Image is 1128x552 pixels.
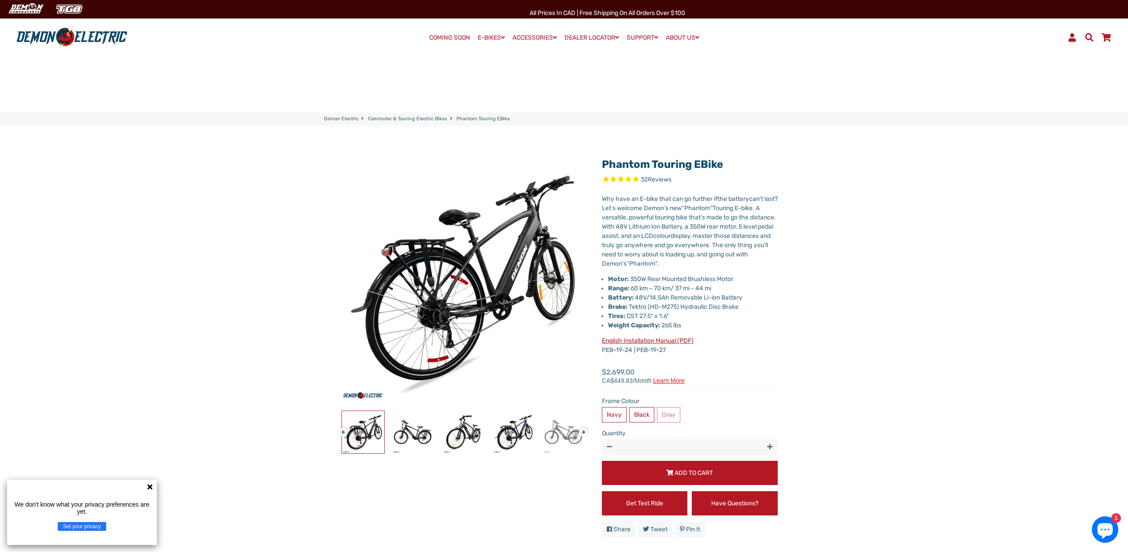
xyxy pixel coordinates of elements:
span: Share [613,526,631,533]
img: Phantom Touring eBike - Demon Electric [442,411,485,453]
button: Set your privacy [58,522,106,531]
strong: Range: [608,285,629,292]
label: Frame Colour [602,396,778,406]
a: English Installation Manual (PDF) [602,337,694,345]
span: ”. [655,260,659,267]
a: ACCESSORIES [509,31,560,44]
a: Have Questions? [692,491,778,515]
label: Black [629,407,654,422]
span: Wh [602,195,611,203]
span: display, master those distances and truly go anywhere and go everywhere. The only thing you [602,232,771,249]
img: Phantom Touring eBike - Demon Electric [493,411,535,453]
li: Tektro (HD-M275) Hydraulic Disc Brake [608,302,778,311]
span: s made to go the distance. With 48V Lithium Ion Battery, a 350W rear motor, 5 level pedal assist,... [602,214,776,240]
span: ’ [622,260,623,267]
span: Pin it [686,526,700,533]
span: s welcome Demon [612,204,664,212]
span: Tweet [650,526,668,533]
span: colour [653,232,671,240]
img: Demon Electric logo [13,26,130,49]
span: “ [682,204,684,212]
a: Phantom Touring eBike [602,158,723,170]
strong: Weight Capacity: [608,322,660,329]
button: Add to Cart [602,461,778,485]
span: s new [665,204,682,212]
a: SUPPORT [623,31,661,44]
a: Demon Electric [324,115,359,123]
input: quantity [602,439,778,455]
img: TGB Canada [51,2,87,16]
span: Phantom [629,260,655,267]
span: the battery [717,195,749,203]
a: DEALER LOCATOR [561,31,622,44]
span: $2,699.00 [602,367,685,384]
span: ’ [701,214,702,221]
span: Phantom Touring eBike [456,115,510,123]
strong: Brake: [608,303,627,311]
label: Navy [602,407,627,422]
span: ’ [664,204,665,212]
span: Add to Cart [675,469,713,477]
span: Let [602,204,611,212]
li: 265 lbs [608,321,778,330]
span: ’ [611,204,612,212]
a: Get Test Ride [602,491,688,515]
img: Phantom Touring eBike - Demon Electric [543,411,585,453]
li: 48V/14.5Ah Removable Li-ion Battery [608,293,778,302]
strong: Battery: [608,294,634,301]
span: 32 reviews [641,176,672,183]
button: Increase item quantity by one [762,439,778,455]
span: Rated 4.8 out of 5 stars 32 reviews [602,175,778,185]
button: Next [579,423,584,433]
span: ? [775,195,778,203]
inbox-online-store-chat: Shopify online store chat [1089,516,1121,545]
a: COMING SOON [426,32,473,44]
span: s [623,260,627,267]
li: CST 27.5" x 1.6" [608,311,778,321]
strong: Motor: [608,275,629,283]
span: All Prices in CAD | Free shipping on all orders over $100 [530,9,685,17]
span: t last [761,195,775,203]
button: Reduce item quantity by one [602,439,617,455]
p: PEB-19-24 | PEB-19-27 [602,336,778,355]
p: We don't know what your privacy preferences are yet. [11,501,153,515]
span: Phantom [684,204,710,212]
span: can [749,195,760,203]
span: Touring E-bike. A versatile, powerful touring bike that [602,204,760,221]
button: Previous [339,423,344,433]
li: 350W Rear Mounted Brushless Motor [608,274,778,284]
a: ABOUT US [663,31,702,44]
span: ” [710,204,712,212]
a: Commuter & Touring Electric Bikes [368,115,447,123]
img: Phantom Touring eBike - Demon Electric [392,411,434,453]
span: y have an E-bike that can go further if [611,195,717,203]
li: 60 km – 70 km/ 37 mi - 44 mi [608,284,778,293]
label: Gray [657,407,680,422]
strong: Tires: [608,312,625,320]
span: ’ [760,195,761,203]
span: “ [627,260,629,267]
span: Reviews [648,176,672,183]
a: E-BIKES [475,31,508,44]
img: Demon Electric [4,2,47,16]
label: Quantity [602,429,778,438]
img: Phantom Touring eBike - Demon Electric [342,411,384,453]
span: ll need to worry about is loading up, and going out with Demon [602,241,768,267]
span: ’ [764,241,765,249]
